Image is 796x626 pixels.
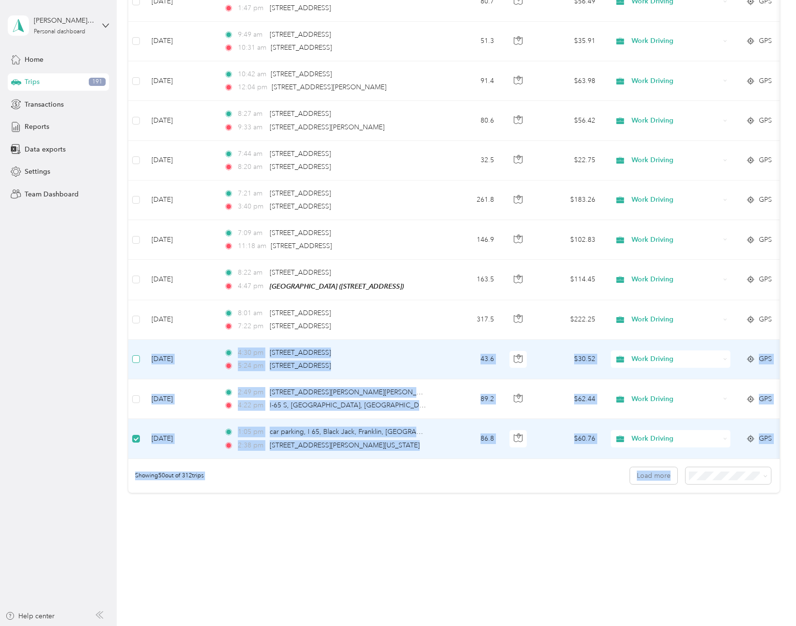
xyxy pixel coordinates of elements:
[270,229,331,237] span: [STREET_ADDRESS]
[759,394,772,404] span: GPS
[144,419,216,459] td: [DATE]
[144,220,216,260] td: [DATE]
[272,83,386,91] span: [STREET_ADDRESS][PERSON_NAME]
[238,29,265,40] span: 9:49 am
[270,189,331,197] span: [STREET_ADDRESS]
[270,202,331,210] span: [STREET_ADDRESS]
[238,321,265,332] span: 7:22 pm
[759,354,772,364] span: GPS
[238,122,265,133] span: 9:33 am
[144,141,216,181] td: [DATE]
[438,340,502,379] td: 43.6
[535,101,603,140] td: $56.42
[144,181,216,220] td: [DATE]
[631,235,720,245] span: Work Driving
[271,43,332,52] span: [STREET_ADDRESS]
[238,201,265,212] span: 3:40 pm
[438,419,502,459] td: 86.8
[270,309,331,317] span: [STREET_ADDRESS]
[535,379,603,419] td: $62.44
[238,361,265,371] span: 5:24 pm
[438,22,502,61] td: 51.3
[238,3,265,14] span: 1:47 pm
[438,260,502,300] td: 163.5
[238,387,265,398] span: 2:49 pm
[535,141,603,181] td: $22.75
[535,419,603,459] td: $60.76
[631,115,720,126] span: Work Driving
[438,379,502,419] td: 89.2
[238,188,265,199] span: 7:21 am
[759,155,772,166] span: GPS
[270,362,331,370] span: [STREET_ADDRESS]
[144,260,216,300] td: [DATE]
[25,55,43,65] span: Home
[438,101,502,140] td: 80.6
[535,220,603,260] td: $102.83
[270,401,434,409] span: I-65 S, [GEOGRAPHIC_DATA], [GEOGRAPHIC_DATA]
[438,300,502,340] td: 317.5
[271,242,332,250] span: [STREET_ADDRESS]
[270,30,331,39] span: [STREET_ADDRESS]
[144,101,216,140] td: [DATE]
[759,76,772,86] span: GPS
[238,348,265,358] span: 4:30 pm
[25,144,66,154] span: Data exports
[270,348,331,357] span: [STREET_ADDRESS]
[238,42,266,53] span: 10:31 am
[34,29,85,35] div: Personal dashboard
[759,433,772,444] span: GPS
[759,274,772,285] span: GPS
[270,322,331,330] span: [STREET_ADDRESS]
[25,189,79,199] span: Team Dashboard
[238,308,265,319] span: 8:01 am
[270,110,331,118] span: [STREET_ADDRESS]
[271,70,332,78] span: [STREET_ADDRESS]
[238,69,266,80] span: 10:42 am
[631,394,720,404] span: Work Driving
[438,141,502,181] td: 32.5
[631,195,720,205] span: Work Driving
[25,99,64,110] span: Transactions
[238,82,267,93] span: 12:04 pm
[144,300,216,340] td: [DATE]
[270,388,438,396] span: [STREET_ADDRESS][PERSON_NAME][PERSON_NAME]
[89,78,106,86] span: 191
[238,162,265,172] span: 8:20 am
[631,36,720,46] span: Work Driving
[238,440,265,451] span: 2:38 pm
[438,61,502,101] td: 91.4
[438,220,502,260] td: 146.9
[238,109,265,119] span: 8:27 am
[270,282,404,290] span: [GEOGRAPHIC_DATA] ([STREET_ADDRESS])
[631,314,720,325] span: Work Driving
[438,181,502,220] td: 261.8
[238,149,265,159] span: 7:44 am
[270,150,331,158] span: [STREET_ADDRESS]
[144,379,216,419] td: [DATE]
[759,235,772,245] span: GPS
[631,274,720,285] span: Work Driving
[270,441,420,449] span: [STREET_ADDRESS][PERSON_NAME][US_STATE]
[631,155,720,166] span: Work Driving
[759,195,772,205] span: GPS
[270,4,331,12] span: [STREET_ADDRESS]
[630,467,677,484] button: Load more
[759,115,772,126] span: GPS
[238,400,265,411] span: 4:22 pm
[128,472,204,480] span: Showing 50 out of 312 trips
[535,260,603,300] td: $114.45
[34,15,94,26] div: [PERSON_NAME][EMAIL_ADDRESS][DOMAIN_NAME]
[759,314,772,325] span: GPS
[631,354,720,364] span: Work Driving
[270,268,331,277] span: [STREET_ADDRESS]
[742,572,796,626] iframe: Everlance-gr Chat Button Frame
[144,340,216,379] td: [DATE]
[144,22,216,61] td: [DATE]
[535,300,603,340] td: $222.25
[5,611,55,621] button: Help center
[535,181,603,220] td: $183.26
[238,228,265,238] span: 7:09 am
[270,123,384,131] span: [STREET_ADDRESS][PERSON_NAME]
